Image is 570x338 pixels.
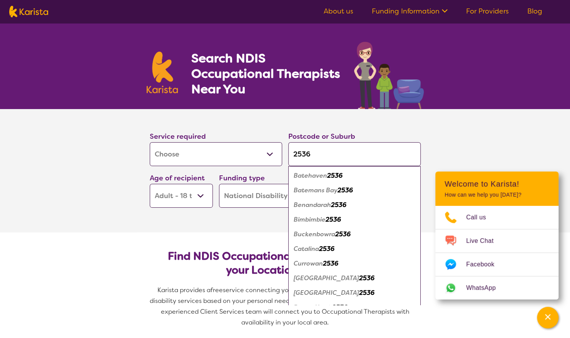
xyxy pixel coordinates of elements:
label: Service required [150,132,206,141]
img: Karista logo [147,52,178,93]
em: 2536 [327,172,343,180]
input: Type [288,142,421,166]
em: 2536 [323,259,338,267]
button: Channel Menu [537,307,558,328]
label: Postcode or Suburb [288,132,355,141]
em: Batehaven [294,172,327,180]
em: Bimbimbie [294,215,326,224]
span: service connecting you with Occupational Therapists and other disability services based on your p... [150,286,422,326]
div: Durras North 2536 [292,300,417,315]
em: Durras North [294,303,332,311]
span: Call us [466,212,495,223]
div: Batemans Bay 2536 [292,183,417,198]
em: Currowan [294,259,323,267]
em: [GEOGRAPHIC_DATA] [294,274,359,282]
a: Web link opens in a new tab. [435,276,558,299]
p: How can we help you [DATE]? [445,192,549,198]
span: WhatsApp [466,282,505,294]
a: Blog [527,7,542,16]
span: Facebook [466,259,503,270]
em: [GEOGRAPHIC_DATA] [294,289,359,297]
span: free [211,286,223,294]
h2: Find NDIS Occupational Therapists based on your Location & Needs [156,249,415,277]
em: Benandarah [294,201,331,209]
img: Karista logo [9,6,48,17]
em: Batemans Bay [294,186,338,194]
em: 2536 [335,230,351,238]
em: 2536 [332,303,348,311]
em: 2536 [326,215,341,224]
ul: Choose channel [435,206,558,299]
div: Denhams Beach 2536 [292,271,417,286]
div: Batehaven 2536 [292,168,417,183]
a: Funding Information [372,7,448,16]
em: Buckenbowra [294,230,335,238]
span: Karista provides a [157,286,211,294]
h2: Welcome to Karista! [445,179,549,188]
div: Benandarah 2536 [292,198,417,212]
em: Catalina [294,245,319,253]
div: Depot Beach 2536 [292,286,417,300]
label: Funding type [219,173,265,183]
div: Currowan 2536 [292,256,417,271]
em: 2536 [331,201,346,209]
img: occupational-therapy [354,42,424,109]
a: About us [324,7,353,16]
a: For Providers [466,7,509,16]
em: 2536 [319,245,334,253]
div: Catalina 2536 [292,242,417,256]
em: 2536 [359,274,374,282]
span: Live Chat [466,235,503,247]
h1: Search NDIS Occupational Therapists Near You [191,50,341,97]
label: Age of recipient [150,173,205,183]
em: 2536 [338,186,353,194]
div: Bimbimbie 2536 [292,212,417,227]
div: Buckenbowra 2536 [292,227,417,242]
em: 2536 [359,289,374,297]
div: Channel Menu [435,172,558,299]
